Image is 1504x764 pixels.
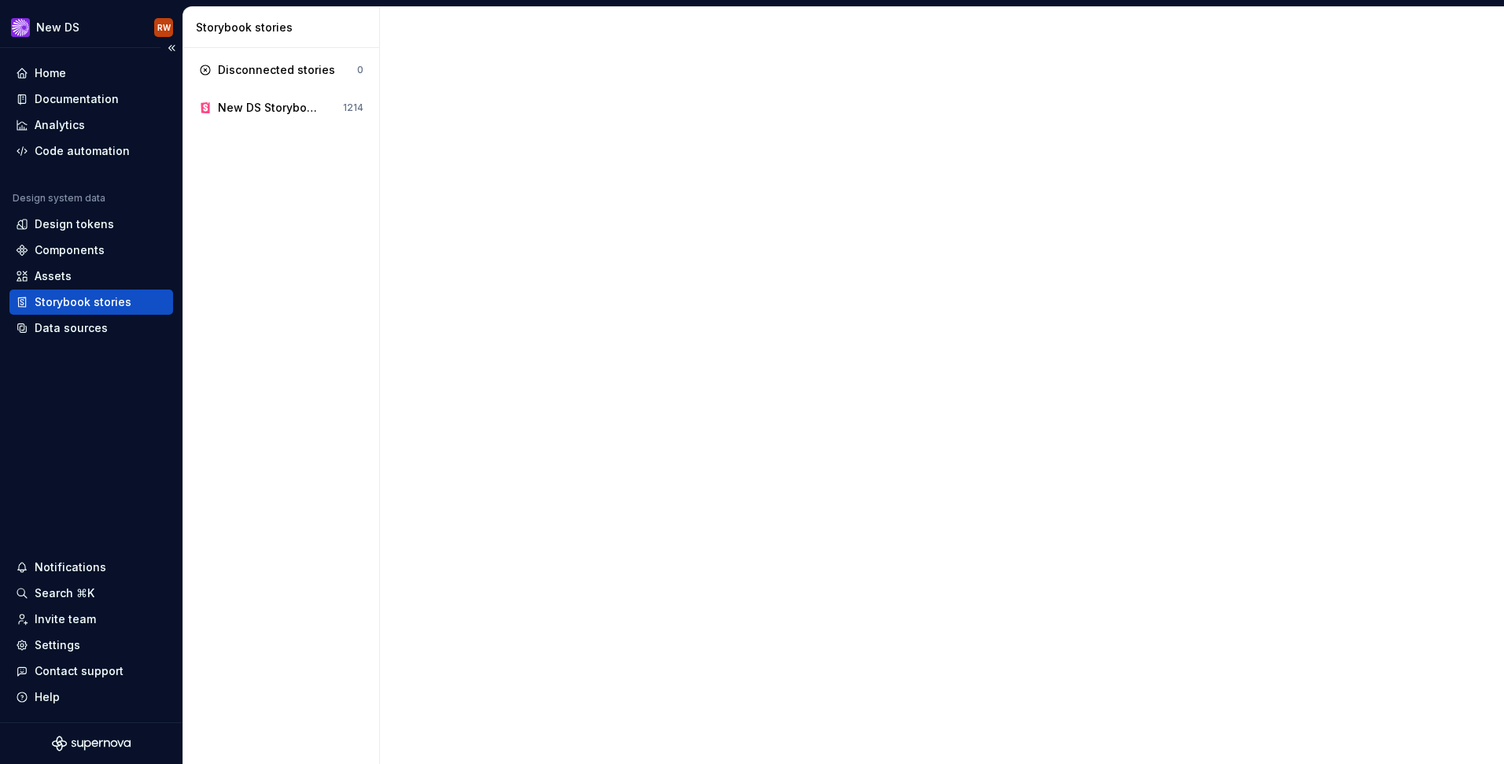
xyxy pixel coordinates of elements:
a: Analytics [9,113,173,138]
div: Home [35,65,66,81]
div: New DS [36,20,79,35]
img: ea0f8e8f-8665-44dd-b89f-33495d2eb5f1.png [11,18,30,37]
div: Storybook stories [35,294,131,310]
button: Search ⌘K [9,581,173,606]
a: Invite team [9,607,173,632]
div: Contact support [35,663,123,679]
div: Analytics [35,117,85,133]
a: Disconnected stories0 [193,57,370,83]
div: 0 [357,64,363,76]
a: Documentation [9,87,173,112]
div: Help [35,689,60,705]
div: Documentation [35,91,119,107]
a: Home [9,61,173,86]
div: Components [35,242,105,258]
a: Code automation [9,138,173,164]
div: Notifications [35,559,106,575]
div: RW [157,21,171,34]
button: New DSRW [3,10,179,44]
a: Assets [9,264,173,289]
div: Code automation [35,143,130,159]
div: Settings [35,637,80,653]
div: Storybook stories [196,20,373,35]
button: Contact support [9,659,173,684]
div: Disconnected stories [218,62,335,78]
div: Data sources [35,320,108,336]
a: Design tokens [9,212,173,237]
a: Data sources [9,316,173,341]
a: Settings [9,633,173,658]
div: Design system data [13,192,105,205]
svg: Supernova Logo [52,736,131,751]
button: Collapse sidebar [160,37,182,59]
button: Help [9,685,173,710]
div: Search ⌘K [35,585,94,601]
div: 1214 [343,101,363,114]
div: Design tokens [35,216,114,232]
button: Notifications [9,555,173,580]
a: New DS Storybook1214 [193,95,370,120]
div: New DS Storybook [218,100,318,116]
div: Invite team [35,611,96,627]
div: Assets [35,268,72,284]
a: Storybook stories [9,290,173,315]
a: Components [9,238,173,263]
